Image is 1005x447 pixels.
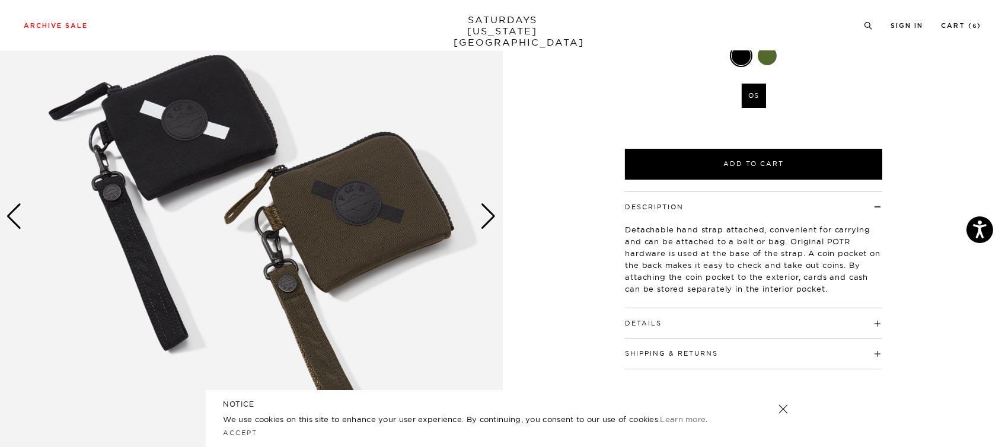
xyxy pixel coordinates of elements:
[224,429,258,437] a: Accept
[625,223,882,295] p: Detachable hand strap attached, convenient for carrying and can be attached to a belt or bag. Ori...
[891,23,923,29] a: Sign In
[972,24,977,29] small: 6
[660,414,706,424] a: Learn more
[625,350,718,357] button: Shipping & Returns
[6,203,22,229] div: Previous slide
[481,203,497,229] div: Next slide
[625,320,662,327] button: Details
[625,204,684,210] button: Description
[625,149,882,180] button: Add to Cart
[742,84,766,108] label: OS
[224,399,782,410] h5: NOTICE
[454,14,551,48] a: SATURDAYS[US_STATE][GEOGRAPHIC_DATA]
[941,23,981,29] a: Cart (6)
[224,413,740,425] p: We use cookies on this site to enhance your user experience. By continuing, you consent to our us...
[24,23,88,29] a: Archive Sale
